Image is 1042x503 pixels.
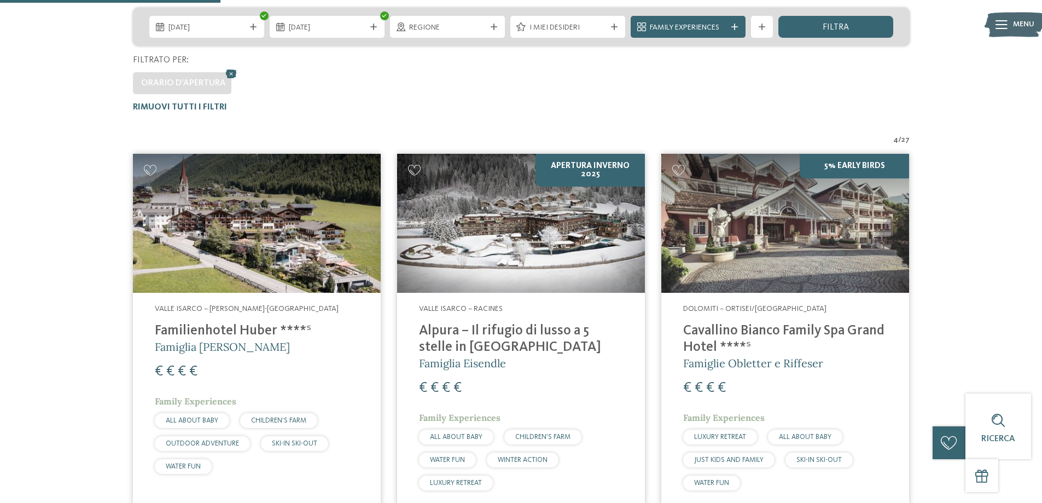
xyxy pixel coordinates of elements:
[155,305,339,313] span: Valle Isarco – [PERSON_NAME]-[GEOGRAPHIC_DATA]
[898,135,901,146] span: /
[901,135,910,146] span: 27
[529,22,606,33] span: I miei desideri
[133,154,381,293] img: Cercate un hotel per famiglie? Qui troverete solo i migliori!
[661,154,909,293] img: Family Spa Grand Hotel Cavallino Bianco ****ˢ
[251,417,306,424] span: CHILDREN’S FARM
[189,365,197,379] span: €
[683,412,765,423] span: Family Experiences
[178,365,186,379] span: €
[430,456,465,464] span: WATER FUN
[289,22,365,33] span: [DATE]
[409,22,486,33] span: Regione
[694,456,764,464] span: JUST KIDS AND FAMILY
[430,479,482,487] span: LUXURY RETREAT
[133,103,227,112] span: Rimuovi tutti i filtri
[683,323,887,356] h4: Cavallino Bianco Family Spa Grand Hotel ****ˢ
[272,440,317,447] span: SKI-IN SKI-OUT
[419,381,427,395] span: €
[694,433,746,441] span: LUXURY RETREAT
[166,417,218,424] span: ALL ABOUT BABY
[796,456,842,464] span: SKI-IN SKI-OUT
[419,356,506,370] span: Famiglia Eisendle
[155,365,163,379] span: €
[683,305,826,313] span: Dolomiti – Ortisei/[GEOGRAPHIC_DATA]
[419,323,623,356] h4: Alpura – Il rifugio di lusso a 5 stelle in [GEOGRAPHIC_DATA]
[155,323,359,339] h4: Familienhotel Huber ****ˢ
[419,305,503,313] span: Valle Isarco – Racines
[133,56,189,65] span: Filtrato per:
[141,79,226,88] span: Orario d'apertura
[442,381,450,395] span: €
[453,381,462,395] span: €
[718,381,726,395] span: €
[694,479,729,487] span: WATER FUN
[419,412,500,423] span: Family Experiences
[498,456,548,464] span: WINTER ACTION
[695,381,703,395] span: €
[430,381,439,395] span: €
[779,433,831,441] span: ALL ABOUT BABY
[706,381,714,395] span: €
[166,463,201,470] span: WATER FUN
[893,135,898,146] span: 4
[650,22,726,33] span: Family Experiences
[166,440,239,447] span: OUTDOOR ADVENTURE
[397,154,645,293] img: Cercate un hotel per famiglie? Qui troverete solo i migliori!
[430,433,482,441] span: ALL ABOUT BABY
[168,22,245,33] span: [DATE]
[155,340,290,354] span: Famiglia [PERSON_NAME]
[515,433,571,441] span: CHILDREN’S FARM
[823,23,849,32] span: filtra
[683,381,691,395] span: €
[155,396,236,407] span: Family Experiences
[683,356,823,370] span: Famiglie Obletter e Riffeser
[166,365,174,379] span: €
[981,435,1015,443] span: Ricerca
